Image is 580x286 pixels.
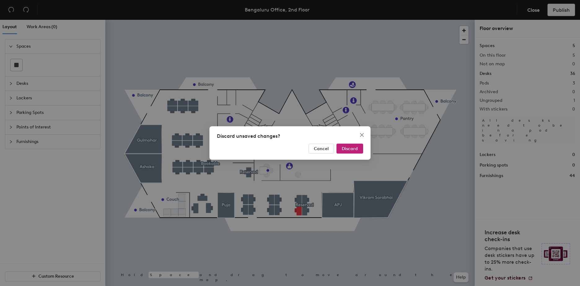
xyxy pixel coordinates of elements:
[314,146,329,151] span: Cancel
[357,130,367,140] button: Close
[336,144,363,154] button: Discard
[342,146,358,151] span: Discard
[217,132,363,140] div: Discard unsaved changes?
[309,144,334,154] button: Cancel
[357,132,367,137] span: Close
[359,132,364,137] span: close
